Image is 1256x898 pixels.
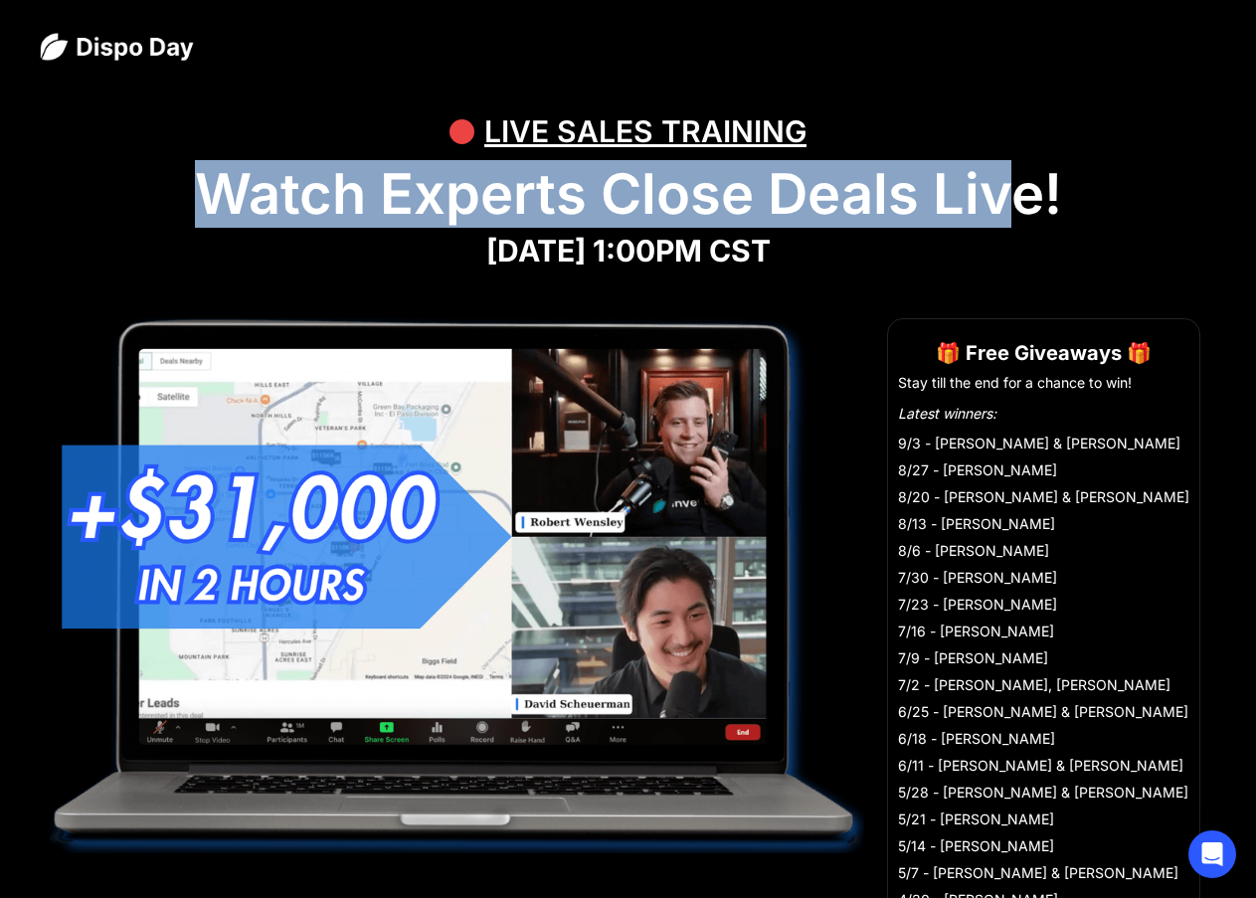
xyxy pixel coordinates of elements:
h1: Watch Experts Close Deals Live! [40,161,1216,228]
strong: 🎁 Free Giveaways 🎁 [936,341,1152,365]
li: Stay till the end for a chance to win! [898,373,1189,393]
strong: [DATE] 1:00PM CST [486,233,771,269]
div: Open Intercom Messenger [1188,830,1236,878]
div: LIVE SALES TRAINING [484,101,807,161]
em: Latest winners: [898,405,996,422]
